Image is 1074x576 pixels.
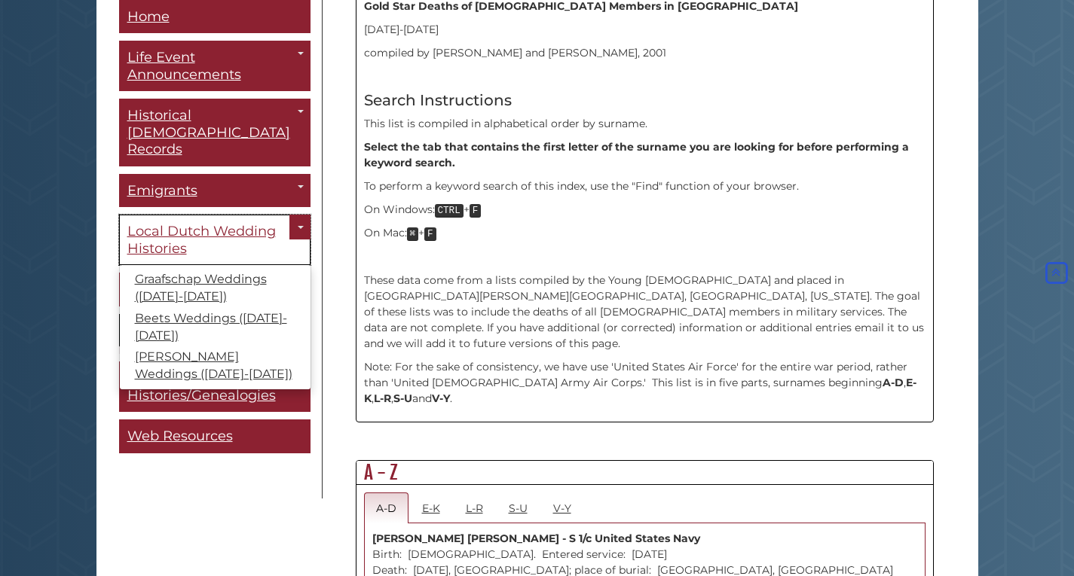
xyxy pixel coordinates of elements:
[454,492,495,523] a: L-R
[432,392,450,405] strong: V-Y
[127,428,233,445] span: Web Resources
[407,227,419,241] kbd: ⌘
[541,492,583,523] a: V-Y
[372,532,700,545] strong: [PERSON_NAME] [PERSON_NAME] - S 1/c United States Navy
[127,50,241,84] span: Life Event Announcements
[356,461,933,485] h2: A - Z
[364,178,926,194] p: To perform a keyword search of this index, use the "Find" function of your browser.
[374,392,391,405] strong: L-R
[119,420,311,454] a: Web Resources
[364,273,926,352] p: These data come from a lists compiled by the Young [DEMOGRAPHIC_DATA] and placed in [GEOGRAPHIC_D...
[364,140,909,169] strong: Select the tab that contains the first letter of the surname you are looking for before performin...
[119,99,311,167] a: Historical [DEMOGRAPHIC_DATA] Records
[364,45,926,61] p: compiled by [PERSON_NAME] and [PERSON_NAME], 2001
[364,359,926,407] p: Note: For the sake of consistency, we have use 'United States Air Force' for the entire war perio...
[127,8,170,25] span: Home
[119,41,311,92] a: Life Event Announcements
[120,270,311,309] a: Graafschap Weddings ([DATE]-[DATE])
[364,22,926,38] p: [DATE]-[DATE]
[424,227,436,241] kbd: F
[883,376,904,389] strong: A-D
[120,308,311,347] a: Beets Weddings ([DATE]-[DATE])
[127,108,290,158] span: Historical [DEMOGRAPHIC_DATA] Records
[120,347,311,386] a: [PERSON_NAME] Weddings ([DATE]-[DATE])
[364,202,926,218] p: On Windows: +
[470,204,482,218] kbd: F
[1042,267,1070,280] a: Back to Top
[364,225,926,242] p: On Mac: +
[410,492,452,523] a: E-K
[364,92,926,108] h4: Search Instructions
[364,116,926,132] p: This list is compiled in alphabetical order by surname.
[393,392,412,405] strong: S-U
[497,492,540,523] a: S-U
[127,182,197,199] span: Emigrants
[127,224,276,258] span: Local Dutch Wedding Histories
[119,174,311,208] a: Emigrants
[435,204,464,218] kbd: CTRL
[364,492,408,523] a: A-D
[119,215,311,266] a: Local Dutch Wedding Histories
